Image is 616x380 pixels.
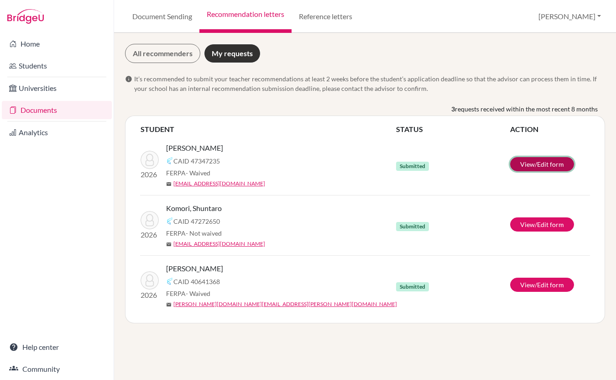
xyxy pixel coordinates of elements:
[166,142,223,153] span: [PERSON_NAME]
[141,211,159,229] img: Komori, Shuntaro
[166,289,210,298] span: FERPA
[166,242,172,247] span: mail
[510,157,574,171] a: View/Edit form
[140,123,396,135] th: STUDENT
[2,35,112,53] a: Home
[166,278,173,285] img: Common App logo
[396,282,429,291] span: Submitted
[455,104,598,114] span: requests received within the most recent 8 months
[2,338,112,356] a: Help center
[2,123,112,142] a: Analytics
[141,271,159,290] img: Kim, Joseph
[186,229,222,237] span: - Not waived
[134,74,605,93] span: It’s recommended to submit your teacher recommendations at least 2 weeks before the student’s app...
[166,203,222,214] span: Komori, Shuntaro
[125,44,200,63] a: All recommenders
[173,300,397,308] a: [PERSON_NAME][DOMAIN_NAME][EMAIL_ADDRESS][PERSON_NAME][DOMAIN_NAME]
[2,360,112,378] a: Community
[166,302,172,307] span: mail
[2,79,112,97] a: Universities
[173,216,220,226] span: CAID 47272650
[166,263,223,274] span: [PERSON_NAME]
[166,228,222,238] span: FERPA
[173,240,265,248] a: [EMAIL_ADDRESS][DOMAIN_NAME]
[166,181,172,187] span: mail
[510,217,574,232] a: View/Edit form
[141,229,159,240] p: 2026
[173,179,265,188] a: [EMAIL_ADDRESS][DOMAIN_NAME]
[510,278,574,292] a: View/Edit form
[166,217,173,225] img: Common App logo
[396,222,429,231] span: Submitted
[141,151,159,169] img: Fujita, Ryotaro
[451,104,455,114] b: 3
[173,156,220,166] span: CAID 47347235
[141,290,159,301] p: 2026
[186,169,210,177] span: - Waived
[396,162,429,171] span: Submitted
[166,157,173,164] img: Common App logo
[534,8,605,25] button: [PERSON_NAME]
[396,123,510,135] th: STATUS
[141,169,159,180] p: 2026
[125,75,132,83] span: info
[204,44,261,63] a: My requests
[186,290,210,297] span: - Waived
[7,9,44,24] img: Bridge-U
[166,168,210,178] span: FERPA
[2,57,112,75] a: Students
[2,101,112,119] a: Documents
[173,277,220,286] span: CAID 40641368
[510,123,590,135] th: ACTION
